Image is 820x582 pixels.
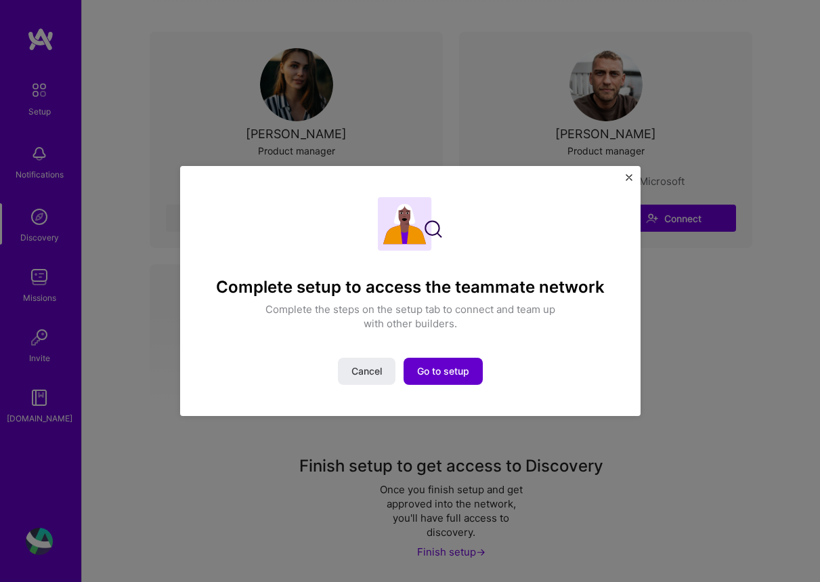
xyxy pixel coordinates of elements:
[417,365,469,378] span: Go to setup
[338,358,395,385] button: Cancel
[258,302,563,331] p: Complete the steps on the setup tab to connect and team up with other builders.
[404,358,483,385] button: Go to setup
[351,365,382,378] span: Cancel
[626,174,632,188] button: Close
[216,278,605,297] h4: Complete setup to access the teammate network
[378,197,442,251] img: Complete setup illustration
